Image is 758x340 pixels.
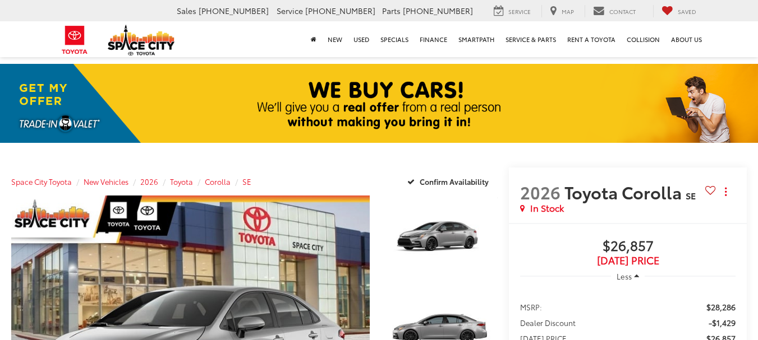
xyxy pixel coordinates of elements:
span: Parts [382,5,401,16]
a: Collision [621,21,665,57]
a: Finance [414,21,453,57]
span: Service [277,5,303,16]
span: [PHONE_NUMBER] [305,5,375,16]
span: Confirm Availability [420,176,489,187]
a: Used [348,21,375,57]
a: Rent a Toyota [562,21,621,57]
span: $28,286 [706,301,736,313]
a: Map [541,5,582,17]
a: Service [485,5,539,17]
span: $26,857 [520,238,736,255]
span: [DATE] Price [520,255,736,266]
a: Corolla [205,176,231,187]
button: Less [611,266,645,286]
a: Home [305,21,322,57]
a: New Vehicles [84,176,128,187]
span: Sales [177,5,196,16]
button: Confirm Availability [401,171,498,191]
span: Saved [678,7,696,16]
span: Service [508,7,531,16]
span: Dealer Discount [520,317,576,328]
img: Space City Toyota [108,25,175,55]
span: dropdown dots [725,187,727,196]
span: -$1,429 [709,317,736,328]
a: Toyota [170,176,193,187]
a: Contact [585,5,644,17]
a: About Us [665,21,708,57]
span: Map [562,7,574,16]
a: SE [242,176,251,187]
a: My Saved Vehicles [653,5,705,17]
span: In Stock [530,202,564,215]
span: Less [617,271,632,281]
span: Contact [609,7,636,16]
a: Expand Photo 1 [382,195,498,282]
a: Specials [375,21,414,57]
span: 2026 [520,180,561,204]
a: Service & Parts [500,21,562,57]
span: SE [686,189,696,202]
img: 2026 Toyota Corolla SE [381,194,499,282]
span: [PHONE_NUMBER] [403,5,473,16]
img: Toyota [54,22,96,58]
a: SmartPath [453,21,500,57]
a: Space City Toyota [11,176,72,187]
a: 2026 [140,176,158,187]
a: New [322,21,348,57]
span: MSRP: [520,301,542,313]
span: [PHONE_NUMBER] [199,5,269,16]
button: Actions [716,182,736,202]
span: Toyota Corolla [564,180,686,204]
